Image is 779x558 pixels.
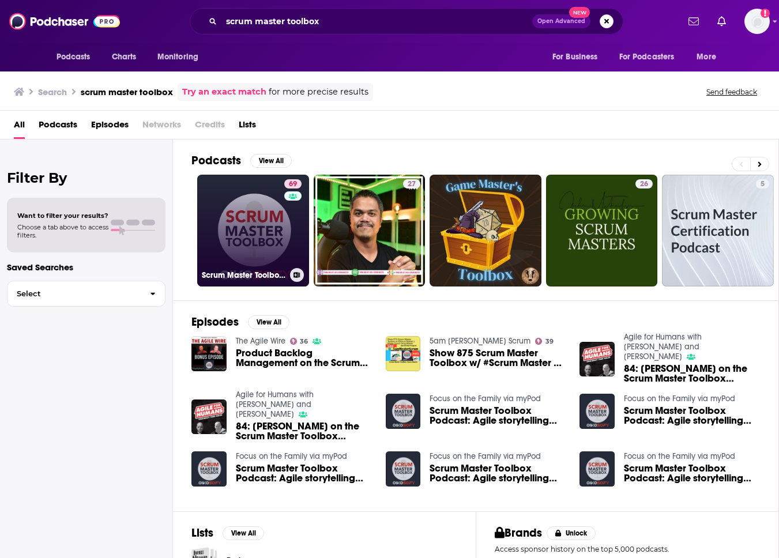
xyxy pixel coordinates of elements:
a: 26 [635,179,653,188]
a: Scrum Master Toolbox Podcast: Agile storytelling from the trenches: Overcoming the Part-Time Prod... [430,463,566,483]
span: Charts [112,49,137,65]
a: Focus on the Family via myPod [236,451,347,461]
a: Scrum Master Toolbox Podcast: Agile storytelling from the trenches: Success and Reflection in Agi... [624,406,760,425]
h3: Search [38,86,67,97]
h2: Podcasts [191,153,241,168]
a: Agile for Humans with Ryan Ripley and Todd Miller [624,332,702,361]
span: 36 [300,339,308,344]
a: Focus on the Family via myPod [430,394,541,404]
a: Focus on the Family via myPod [624,394,735,404]
button: View All [223,526,264,540]
span: More [697,49,716,65]
a: Podcasts [39,115,77,139]
button: open menu [48,46,106,68]
a: Try an exact match [182,85,266,99]
span: Lists [239,115,256,139]
a: Product Backlog Management on the Scrum Master Toolbox [236,348,372,368]
a: Agile for Humans with Ryan Ripley and Todd Miller [236,390,314,419]
img: Scrum Master Toolbox Podcast: Agile storytelling from the trenches: BONUS: Exploring Lean Princip... [579,451,615,487]
img: Scrum Master Toolbox Podcast: Agile storytelling from the trenches: Collaborating On Defining Suc... [386,394,421,429]
p: Saved Searches [7,262,165,273]
button: Unlock [547,526,596,540]
span: 69 [289,179,297,190]
a: 84: Ryan Ripley on the Scrum Master Toolbox Podcast [191,399,227,435]
a: 5 [662,175,774,286]
p: Access sponsor history on the top 5,000 podcasts. [495,545,761,553]
span: Choose a tab above to access filters. [17,223,108,239]
button: open menu [612,46,691,68]
span: 26 [640,179,648,190]
a: 69Scrum Master Toolbox Podcast: Agile storytelling from the trenches [197,175,309,286]
button: Select [7,281,165,307]
h2: Filter By [7,169,165,186]
span: 27 [408,179,416,190]
input: Search podcasts, credits, & more... [221,12,532,31]
span: 5 [761,179,765,190]
span: for more precise results [269,85,368,99]
a: Scrum Master Toolbox Podcast: Agile storytelling from the trenches: Success and Reflection in Agi... [579,394,615,429]
a: 84: Ryan Ripley on the Scrum Master Toolbox Podcast [624,364,760,383]
img: Show 875 Scrum Master Toolbox w/ #Scrum Master y #Agile Coach Greg Mester [386,336,421,371]
a: PodcastsView All [191,153,292,168]
span: Scrum Master Toolbox Podcast: Agile storytelling from the trenches: Co-Creating Vision for Change... [236,463,372,483]
a: ListsView All [191,526,264,540]
span: 84: [PERSON_NAME] on the Scrum Master Toolbox Podcast [624,364,760,383]
a: All [14,115,25,139]
a: 26 [546,175,658,286]
a: Charts [104,46,144,68]
a: Show 875 Scrum Master Toolbox w/ #Scrum Master y #Agile Coach Greg Mester [430,348,566,368]
span: Logged in as megcassidy [744,9,770,34]
button: Send feedback [703,87,761,97]
a: Scrum Master Toolbox Podcast: Agile storytelling from the trenches: BONUS: Exploring Lean Princip... [624,463,760,483]
span: For Podcasters [619,49,675,65]
h2: Episodes [191,315,239,329]
span: New [569,7,590,18]
a: EpisodesView All [191,315,289,329]
svg: Add a profile image [761,9,770,18]
span: Show 875 Scrum Master Toolbox w/ #Scrum Master y #Agile Coach [PERSON_NAME] [430,348,566,368]
button: open menu [149,46,213,68]
h2: Lists [191,526,213,540]
a: 84: Ryan Ripley on the Scrum Master Toolbox Podcast [236,421,372,441]
button: open menu [544,46,612,68]
a: 5am Mester Scrum [430,336,530,346]
img: 84: Ryan Ripley on the Scrum Master Toolbox Podcast [579,342,615,377]
img: Scrum Master Toolbox Podcast: Agile storytelling from the trenches: Overcoming the Part-Time Prod... [386,451,421,487]
img: User Profile [744,9,770,34]
h2: Brands [495,526,543,540]
span: Credits [195,115,225,139]
button: open menu [688,46,731,68]
a: Show notifications dropdown [713,12,731,31]
button: Open AdvancedNew [532,14,590,28]
a: Focus on the Family via myPod [624,451,735,461]
a: Focus on the Family via myPod [430,451,541,461]
img: Podchaser - Follow, Share and Rate Podcasts [9,10,120,32]
img: Product Backlog Management on the Scrum Master Toolbox [191,336,227,371]
img: Scrum Master Toolbox Podcast: Agile storytelling from the trenches: Co-Creating Vision for Change... [191,451,227,487]
a: 69 [284,179,302,188]
button: View All [248,315,289,329]
h3: Scrum Master Toolbox Podcast: Agile storytelling from the trenches [202,270,285,280]
button: Show profile menu [744,9,770,34]
span: Select [7,290,141,297]
a: 5 [756,179,769,188]
span: Open Advanced [537,18,585,24]
a: 27 [314,175,426,286]
a: Episodes [91,115,129,139]
span: Monitoring [157,49,198,65]
a: Scrum Master Toolbox Podcast: Agile storytelling from the trenches: Collaborating On Defining Suc... [430,406,566,425]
